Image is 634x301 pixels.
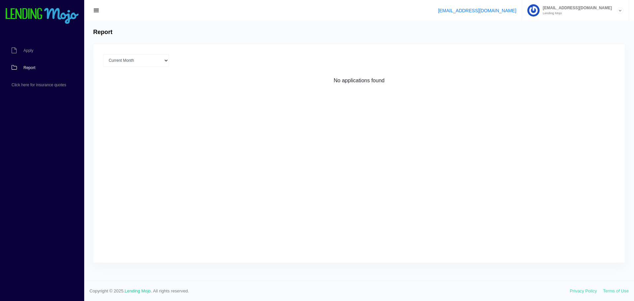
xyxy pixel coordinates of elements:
span: Copyright © 2025. . All rights reserved. [89,288,570,294]
span: Click here for insurance quotes [12,83,66,87]
a: [EMAIL_ADDRESS][DOMAIN_NAME] [438,8,516,13]
span: [EMAIL_ADDRESS][DOMAIN_NAME] [540,6,612,10]
span: Apply [23,49,33,53]
span: Report [23,66,35,70]
a: Lending Mojo [125,288,151,293]
div: No applications found [103,77,615,85]
img: logo-small.png [5,8,79,24]
h4: Report [93,29,112,36]
small: Lending Mojo [540,12,612,15]
a: Terms of Use [603,288,629,293]
a: Privacy Policy [570,288,597,293]
img: Profile image [527,4,540,17]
